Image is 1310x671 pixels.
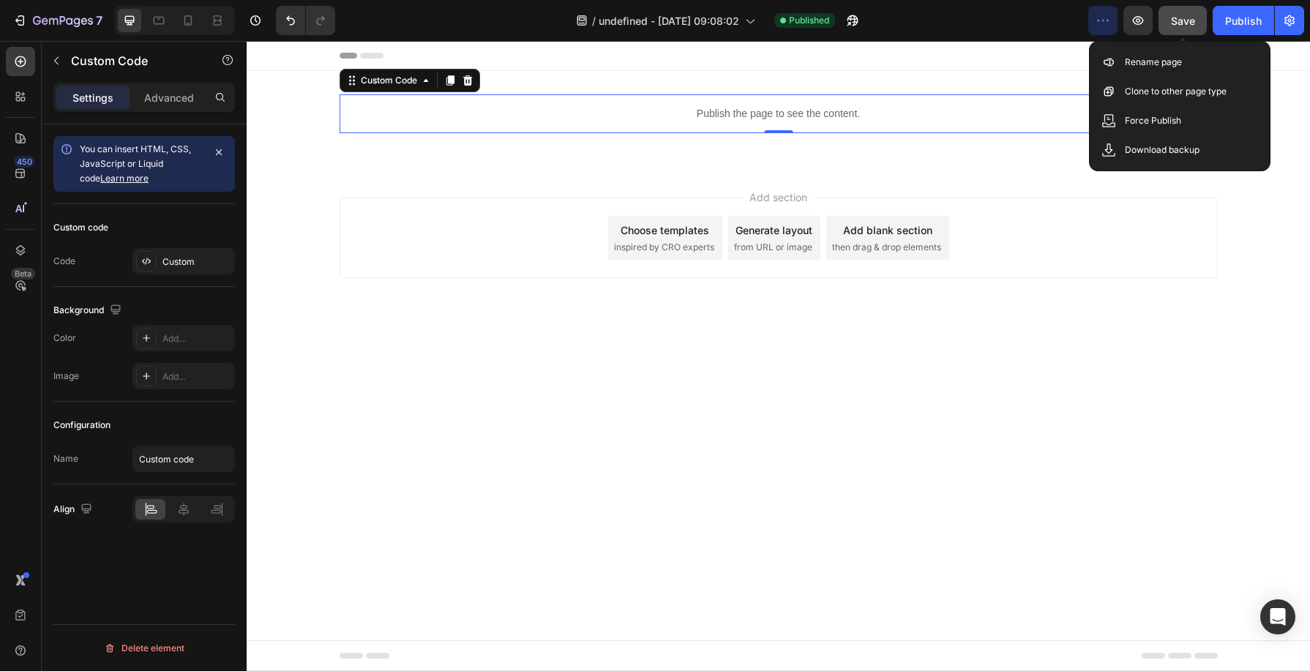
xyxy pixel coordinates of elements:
div: Background [53,301,124,320]
div: Generate layout [489,181,566,197]
div: Add blank section [596,181,686,197]
div: Add... [162,332,231,345]
span: Published [789,14,829,27]
div: Configuration [53,419,111,432]
p: Settings [72,90,113,105]
button: Delete element [53,637,235,660]
span: undefined - [DATE] 09:08:02 [599,13,739,29]
button: 7 [6,6,109,35]
span: inspired by CRO experts [367,200,468,213]
div: Undo/Redo [276,6,335,35]
div: Image [53,370,79,383]
div: 450 [14,156,35,168]
span: from URL or image [487,200,566,213]
iframe: Design area [247,41,1310,671]
span: then drag & drop elements [585,200,695,213]
div: Custom [162,255,231,269]
p: Clone to other page type [1125,84,1227,99]
button: Save [1159,6,1207,35]
span: Add section [497,149,566,164]
div: Add... [162,370,231,383]
div: Publish [1225,13,1262,29]
span: / [592,13,596,29]
p: 7 [96,12,102,29]
div: Choose templates [374,181,463,197]
span: Save [1171,15,1195,27]
div: Color [53,331,76,345]
div: Delete element [104,640,184,657]
div: Code [53,255,75,268]
button: Publish [1213,6,1274,35]
p: Rename page [1125,55,1182,70]
p: Advanced [144,90,194,105]
div: Custom code [53,221,108,234]
p: Custom Code [71,52,195,70]
div: Align [53,500,95,520]
a: Learn more [100,173,149,184]
div: Beta [11,268,35,280]
div: Open Intercom Messenger [1260,599,1295,634]
div: Name [53,452,78,465]
p: Force Publish [1125,113,1181,128]
span: You can insert HTML, CSS, JavaScript or Liquid code [80,143,191,184]
p: Download backup [1125,143,1199,157]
